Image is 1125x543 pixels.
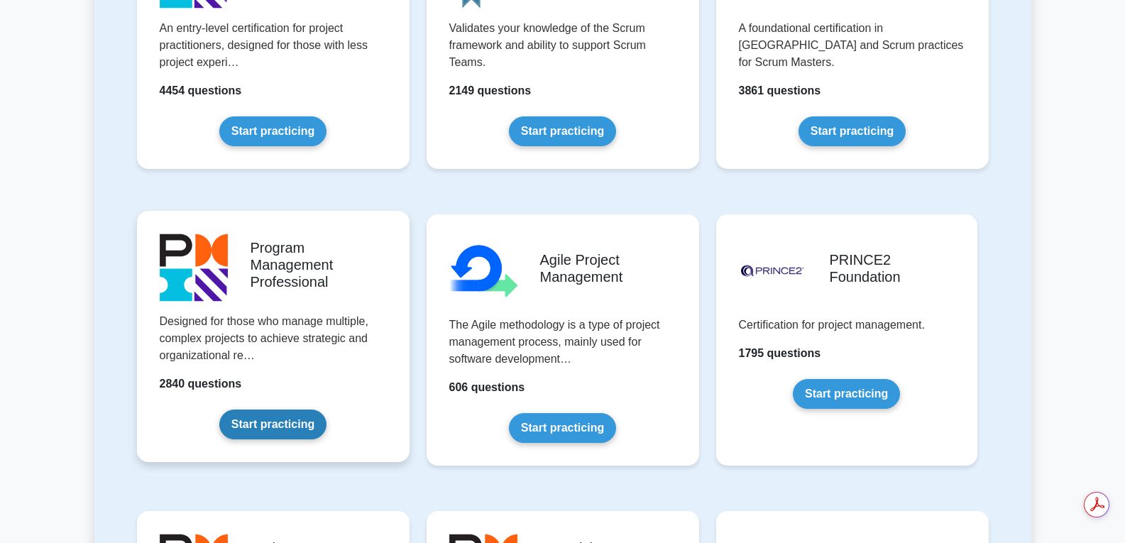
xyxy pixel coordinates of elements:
[219,410,326,439] a: Start practicing
[793,379,900,409] a: Start practicing
[509,413,616,443] a: Start practicing
[799,116,906,146] a: Start practicing
[219,116,326,146] a: Start practicing
[509,116,616,146] a: Start practicing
